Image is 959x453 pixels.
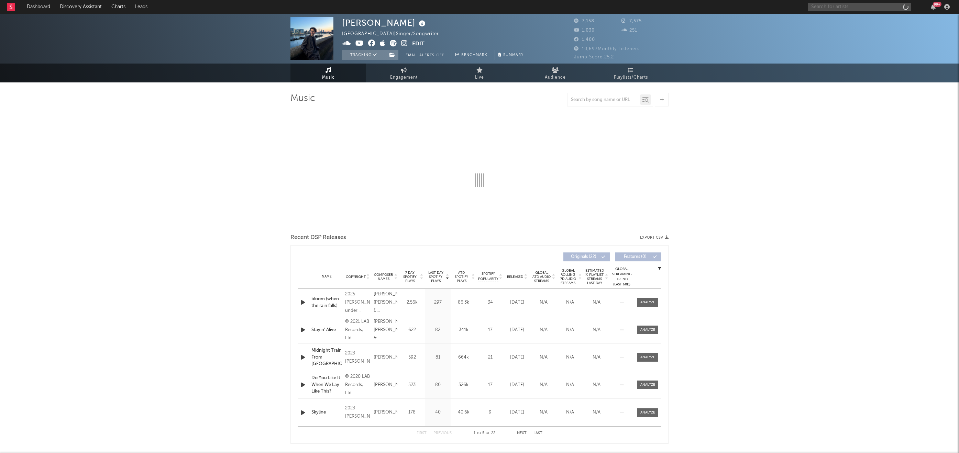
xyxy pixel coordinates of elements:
div: 80 [427,382,449,388]
div: 82 [427,327,449,333]
span: 1,400 [574,37,595,42]
span: Summary [503,53,523,57]
div: N/A [532,409,555,416]
span: 7,158 [574,19,594,23]
div: N/A [559,327,582,333]
span: 251 [621,28,637,33]
div: [DATE] [506,409,529,416]
div: 2023 [PERSON_NAME] [345,404,370,421]
a: Stayin' Alive [311,327,342,333]
div: 40 [427,409,449,416]
div: 17 [478,327,502,333]
div: N/A [585,354,608,361]
div: 178 [401,409,423,416]
div: [GEOGRAPHIC_DATA] | Singer/Songwriter [342,30,447,38]
a: Audience [517,64,593,82]
div: N/A [532,299,555,306]
span: Features ( 0 ) [619,255,651,259]
a: Benchmark [452,50,491,60]
span: 1,030 [574,28,595,33]
input: Search for artists [808,3,911,11]
div: [DATE] [506,299,529,306]
span: Benchmark [461,51,487,59]
span: Last Day Spotify Plays [427,271,445,283]
a: Engagement [366,64,442,82]
div: 17 [478,382,502,388]
input: Search by song name or URL [567,97,640,103]
span: Global Rolling 7D Audio Streams [559,269,577,285]
a: bloom (when the rain falls) [311,296,342,309]
div: 297 [427,299,449,306]
div: 9 [478,409,502,416]
a: Midnight Train From [GEOGRAPHIC_DATA] [311,347,342,367]
div: 664k [452,354,475,361]
div: N/A [532,354,555,361]
div: 341k [452,327,475,333]
button: Last [533,431,542,435]
div: N/A [559,354,582,361]
div: N/A [532,327,555,333]
span: ATD Spotify Plays [452,271,471,283]
div: [PERSON_NAME], [PERSON_NAME] & [PERSON_NAME] [374,318,397,342]
div: Name [311,274,342,279]
div: Global Streaming Trend (Last 60D) [611,267,632,287]
div: [DATE] [506,327,529,333]
span: Global ATD Audio Streams [532,271,551,283]
div: N/A [585,409,608,416]
button: Edit [412,40,425,48]
div: [DATE] [506,382,529,388]
a: Do You Like It When We Lay Like This? [311,375,342,395]
span: Live [475,73,484,82]
div: N/A [559,409,582,416]
div: [PERSON_NAME] [342,17,427,29]
div: N/A [559,382,582,388]
div: N/A [585,382,608,388]
span: Released [507,275,523,279]
button: Summary [495,50,527,60]
span: Engagement [390,73,418,82]
a: Live [442,64,517,82]
span: Music [322,73,335,82]
span: Composer Names [374,273,393,281]
div: N/A [559,299,582,306]
div: 86.3k [452,299,475,306]
div: [PERSON_NAME] [374,408,397,417]
div: © 2020 LAB Records, Ltd [345,373,370,397]
span: Playlists/Charts [614,73,648,82]
div: 40.6k [452,409,475,416]
div: 34 [478,299,502,306]
a: Playlists/Charts [593,64,669,82]
button: Previous [433,431,452,435]
div: 622 [401,327,423,333]
div: 99 + [933,2,941,7]
a: Skyline [311,409,342,416]
button: Features(0) [615,252,661,261]
span: Audience [545,73,566,82]
span: Copyright [346,275,366,279]
div: 2.56k [401,299,423,306]
div: 526k [452,382,475,388]
button: Tracking [342,50,385,60]
div: [PERSON_NAME] [374,353,397,362]
div: 523 [401,382,423,388]
span: Recent DSP Releases [290,234,346,242]
button: Email AlertsOff [402,50,448,60]
div: 21 [478,354,502,361]
div: 81 [427,354,449,361]
span: 10,697 Monthly Listeners [574,47,640,51]
span: Originals ( 22 ) [568,255,599,259]
div: N/A [532,382,555,388]
div: [DATE] [506,354,529,361]
div: 2023 [PERSON_NAME] [345,349,370,366]
div: [PERSON_NAME], [PERSON_NAME] & [PERSON_NAME] [374,290,397,315]
em: Off [436,54,444,57]
button: Originals(22) [563,252,610,261]
div: © 2021 LAB Records, Ltd [345,318,370,342]
div: N/A [585,299,608,306]
div: 2025 [PERSON_NAME], under exclusive license to Century City Records [345,290,370,315]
